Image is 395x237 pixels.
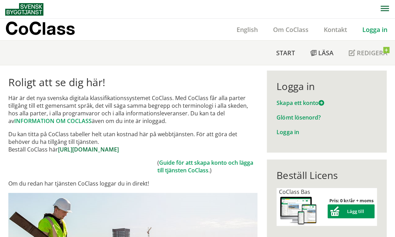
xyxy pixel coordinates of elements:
a: Om CoClass [265,25,316,34]
a: Läsa [303,41,341,65]
p: CoClass [5,24,75,32]
a: Kontakt [316,25,355,34]
a: Guide för att skapa konto och lägga till tjänsten CoClass [157,159,253,174]
a: Lägg till [328,208,375,214]
div: Logga in [277,80,377,92]
img: Svensk Byggtjänst [5,3,43,16]
a: Logga in [355,25,395,34]
span: Start [276,49,295,57]
a: Logga in [277,128,299,136]
a: English [229,25,265,34]
a: Start [269,41,303,65]
a: [URL][DOMAIN_NAME] [58,146,119,153]
td: ( .) [157,159,257,174]
a: CoClass [5,19,90,40]
a: Glömt lösenord? [277,114,320,121]
p: Du kan titta på CoClass tabeller helt utan kostnad här på webbtjänsten. För att göra det behöver ... [8,130,257,153]
p: Här är det nya svenska digitala klassifikationssystemet CoClass. Med CoClass får alla parter till... [8,94,257,125]
span: Läsa [318,49,334,57]
button: Lägg till [328,204,375,218]
div: Beställ Licens [277,169,377,181]
p: Om du redan har tjänsten CoClass loggar du in direkt! [8,180,257,187]
img: coclass-license.jpg [279,196,318,226]
span: CoClass Bas [279,188,310,196]
a: INFORMATION OM COCLASS [14,117,92,125]
a: Skapa ett konto [277,99,324,107]
strong: Pris: 0 kr/år + moms [329,197,373,204]
h1: Roligt att se dig här! [8,76,257,89]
